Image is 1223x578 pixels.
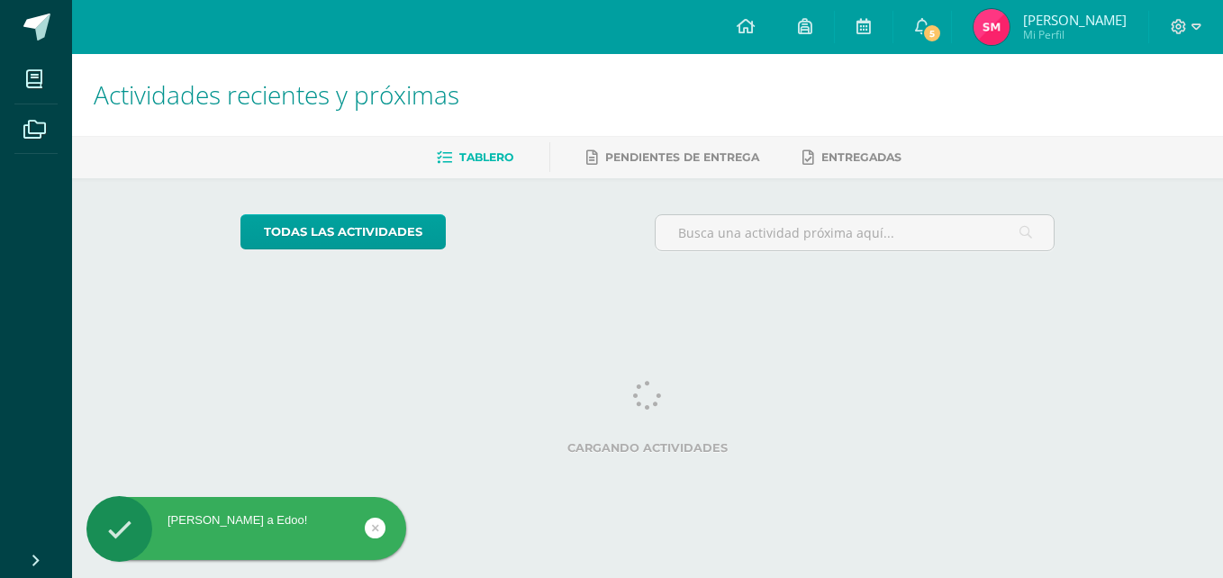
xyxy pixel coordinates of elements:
[240,214,446,249] a: todas las Actividades
[1023,27,1127,42] span: Mi Perfil
[586,143,759,172] a: Pendientes de entrega
[656,215,1055,250] input: Busca una actividad próxima aquí...
[240,441,1055,455] label: Cargando actividades
[1023,11,1127,29] span: [PERSON_NAME]
[922,23,942,43] span: 5
[86,512,406,528] div: [PERSON_NAME] a Edoo!
[459,150,513,164] span: Tablero
[821,150,901,164] span: Entregadas
[802,143,901,172] a: Entregadas
[974,9,1010,45] img: 07e34a97935cb444207a82b8f49d728a.png
[94,77,459,112] span: Actividades recientes y próximas
[605,150,759,164] span: Pendientes de entrega
[437,143,513,172] a: Tablero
